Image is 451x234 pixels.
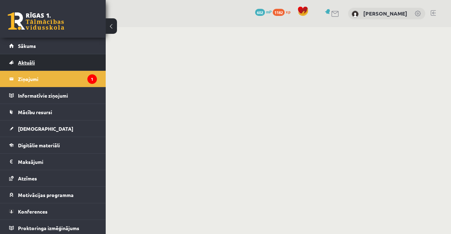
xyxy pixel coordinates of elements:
[273,9,294,14] a: 1182 xp
[18,43,36,49] span: Sākums
[18,125,73,132] span: [DEMOGRAPHIC_DATA]
[286,9,290,14] span: xp
[9,203,97,220] a: Konferences
[9,154,97,170] a: Maksājumi
[363,10,407,17] a: [PERSON_NAME]
[266,9,272,14] span: mP
[9,87,97,104] a: Informatīvie ziņojumi
[18,192,74,198] span: Motivācijas programma
[87,74,97,84] i: 1
[18,87,97,104] legend: Informatīvie ziņojumi
[9,54,97,70] a: Aktuāli
[9,104,97,120] a: Mācību resursi
[352,11,359,18] img: Luīze Vasiļjeva
[18,154,97,170] legend: Maksājumi
[18,225,79,231] span: Proktoringa izmēģinājums
[18,142,60,148] span: Digitālie materiāli
[18,109,52,115] span: Mācību resursi
[273,9,285,16] span: 1182
[18,59,35,66] span: Aktuāli
[9,170,97,186] a: Atzīmes
[8,12,64,30] a: Rīgas 1. Tālmācības vidusskola
[255,9,272,14] a: 602 mP
[9,71,97,87] a: Ziņojumi1
[255,9,265,16] span: 602
[18,208,48,215] span: Konferences
[9,121,97,137] a: [DEMOGRAPHIC_DATA]
[18,71,97,87] legend: Ziņojumi
[18,175,37,181] span: Atzīmes
[9,187,97,203] a: Motivācijas programma
[9,38,97,54] a: Sākums
[9,137,97,153] a: Digitālie materiāli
